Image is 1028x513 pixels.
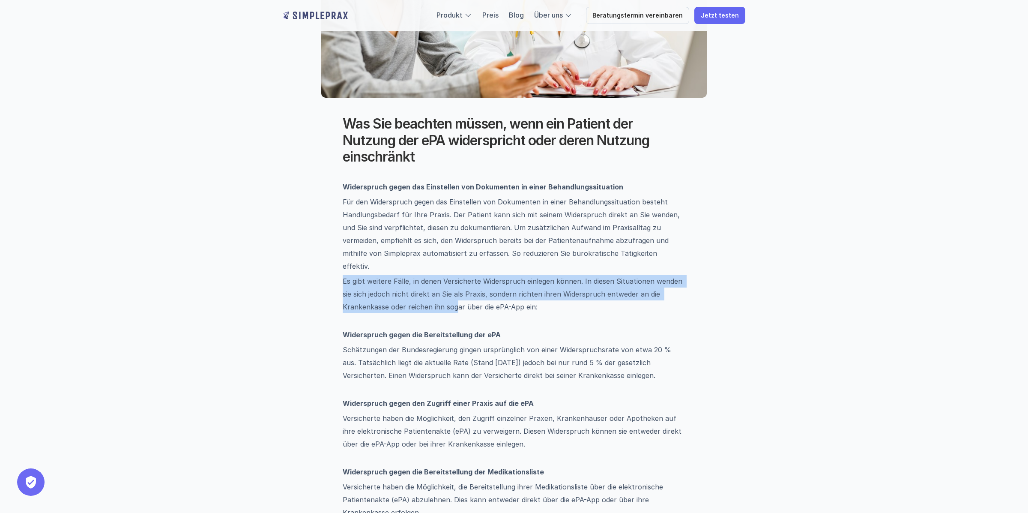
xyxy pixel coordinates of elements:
[509,11,524,19] a: Blog
[343,412,685,463] p: Versicherte haben die Möglichkeit, den Zugriff einzelner Praxen, Krankenhäuser oder Apotheken auf...
[586,7,689,24] a: Beratungstermin vereinbaren
[343,195,685,273] p: Für den Widerspruch gegen das Einstellen von Dokumenten in einer Behandlungssituation besteht Han...
[343,343,685,395] p: Schätzungen der Bundesregierung gingen ursprünglich von einer Widerspruchsrate von etwa 20 % aus....
[694,7,745,24] a: Jetzt testen
[343,116,685,165] h2: Was Sie beachten müssen, wenn ein Patient der Nutzung der ePA widerspricht oder deren Nutzung ein...
[343,330,501,339] strong: Widerspruch gegen die Bereitstellung der ePA
[343,275,685,326] p: Es gibt weitere Fälle, in denen Versicherte Widerspruch einlegen können. In diesen Situationen we...
[482,11,499,19] a: Preis
[343,183,623,191] strong: Widerspruch gegen das Einstellen von Dokumenten in einer Behandlungssituation
[343,468,544,476] strong: Widerspruch gegen die Bereitstellung der Medikationsliste
[534,11,563,19] a: Über uns
[592,12,683,19] p: Beratungstermin vereinbaren
[436,11,463,19] a: Produkt
[701,12,739,19] p: Jetzt testen
[343,399,534,408] strong: Widerspruch gegen den Zugriff einer Praxis auf die ePA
